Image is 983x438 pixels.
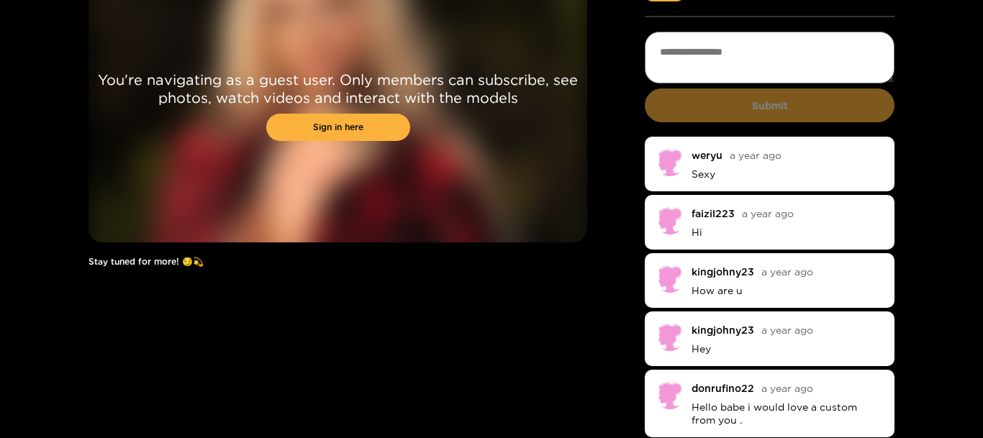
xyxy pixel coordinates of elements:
span: a year ago [761,324,813,335]
p: Hey [692,342,884,355]
p: Sexy [692,168,884,181]
span: a year ago [730,150,782,160]
div: weryu [692,150,722,160]
div: donrufino22 [692,383,754,393]
p: Hello babe i would love a custom from you . [692,401,884,426]
img: no-avatar.png [656,206,684,234]
span: a year ago [761,266,813,277]
p: Hi [692,226,884,239]
img: no-avatar.png [656,380,684,409]
p: You're navigating as a guest user. Only members can subscribe, see photos, watch videos and inter... [89,70,587,106]
button: Submit [645,88,894,122]
div: kingjohny23 [692,266,754,277]
a: Sign in here [266,114,410,141]
img: no-avatar.png [656,264,684,293]
h1: Stay tuned for more! 😏💫 [89,257,587,267]
p: How are u [692,284,884,297]
img: no-avatar.png [656,322,684,351]
div: faizil223 [692,208,735,219]
span: a year ago [761,383,813,393]
img: no-avatar.png [656,147,684,176]
span: a year ago [742,208,794,219]
div: kingjohny23 [692,324,754,335]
